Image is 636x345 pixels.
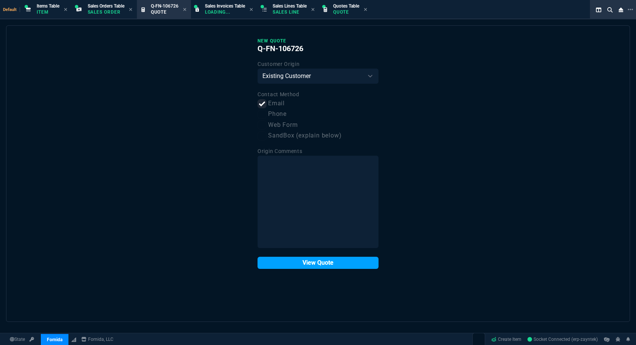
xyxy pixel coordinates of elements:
[628,6,633,13] nx-icon: Open New Tab
[79,336,116,343] a: msbcCompanyName
[88,9,124,15] p: Sales Order
[333,3,359,9] span: Quotes Table
[527,337,598,342] span: Socket Connected (erp-zayntek)
[129,7,132,13] nx-icon: Close Tab
[258,91,299,97] label: Contact Method
[27,336,36,343] a: API TOKEN
[616,5,626,14] nx-icon: Close Workbench
[258,61,300,67] label: Customer Origin
[258,131,378,140] label: SandBox (explain below)
[258,99,378,108] label: Email
[205,3,245,9] span: Sales Invoices Table
[258,131,267,140] input: SandBox (explain below)
[88,3,124,9] span: Sales Orders Table
[527,336,598,343] a: C1T63MeY1QzwOQ98AAF2
[64,7,67,13] nx-icon: Close Tab
[205,9,243,15] p: Loading...
[604,5,616,14] nx-icon: Search
[258,110,267,119] input: Phone
[593,5,604,14] nx-icon: Split Panels
[8,336,27,343] a: Global State
[258,99,267,108] input: Email
[151,3,178,9] span: Q-FN-106726
[258,148,302,154] label: Origin Comments
[273,3,307,9] span: Sales Lines Table
[37,3,59,9] span: Items Table
[151,9,178,15] p: Quote
[333,9,359,15] p: Quote
[258,44,378,53] h4: Q-FN-106726
[488,334,524,345] a: Create Item
[258,38,378,44] p: New Quote
[3,7,20,12] span: Default
[258,257,378,269] button: View Quote
[37,9,59,15] p: Item
[258,120,378,130] label: Web Form
[364,7,367,13] nx-icon: Close Tab
[258,120,267,130] input: Web Form
[311,7,315,13] nx-icon: Close Tab
[183,7,186,13] nx-icon: Close Tab
[250,7,253,13] nx-icon: Close Tab
[273,9,307,15] p: Sales Line
[258,109,378,119] label: Phone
